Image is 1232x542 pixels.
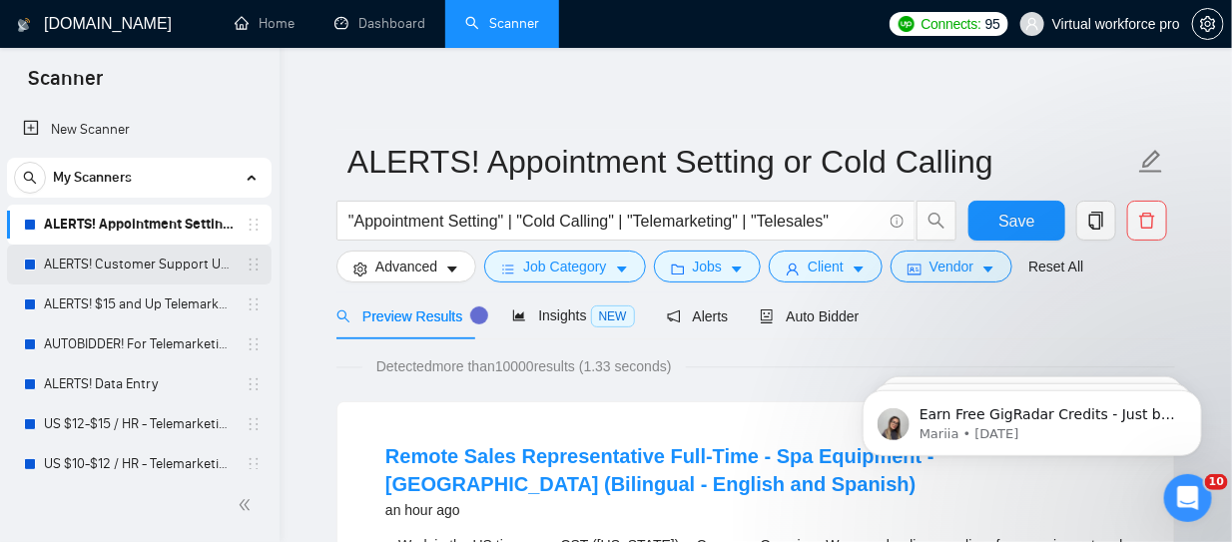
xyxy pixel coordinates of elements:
button: barsJob Categorycaret-down [484,251,645,282]
span: Client [808,256,844,277]
span: search [15,171,45,185]
img: logo [17,9,31,41]
a: ALERTS! Appointment Setting or Cold Calling [44,205,234,245]
span: NEW [591,305,635,327]
span: Save [998,209,1034,234]
button: Save [968,201,1065,241]
a: US $12-$15 / HR - Telemarketing [44,404,234,444]
span: copy [1077,212,1115,230]
span: Job Category [523,256,606,277]
iframe: Intercom live chat [1164,474,1212,522]
a: US $10-$12 / HR - Telemarketing [44,444,234,484]
span: search [336,309,350,323]
div: an hour ago [385,498,1126,522]
a: New Scanner [23,110,256,150]
a: Remote Sales Representative Full-Time - Spa Equipment - [GEOGRAPHIC_DATA] (Bilingual - English an... [385,445,934,495]
span: holder [246,376,262,392]
span: info-circle [891,215,904,228]
span: setting [353,262,367,276]
span: notification [667,309,681,323]
button: settingAdvancedcaret-down [336,251,476,282]
button: idcardVendorcaret-down [891,251,1012,282]
a: Reset All [1028,256,1083,277]
span: holder [246,257,262,272]
span: Jobs [693,256,723,277]
span: user [1025,17,1039,31]
li: New Scanner [7,110,272,150]
button: setting [1192,8,1224,40]
span: holder [246,217,262,233]
span: 95 [985,13,1000,35]
span: Auto Bidder [760,308,859,324]
a: AUTOBIDDER! For Telemarketing in the [GEOGRAPHIC_DATA] [44,324,234,364]
span: holder [246,336,262,352]
span: setting [1193,16,1223,32]
span: delete [1128,212,1166,230]
button: userClientcaret-down [769,251,883,282]
span: caret-down [852,262,866,276]
span: holder [246,456,262,472]
span: 10 [1205,474,1228,490]
span: Connects: [922,13,981,35]
span: Insights [512,307,634,323]
a: setting [1192,16,1224,32]
span: area-chart [512,308,526,322]
span: bars [501,262,515,276]
input: Scanner name... [347,137,1134,187]
button: copy [1076,201,1116,241]
span: robot [760,309,774,323]
iframe: Intercom notifications message [833,348,1232,488]
span: edit [1138,149,1164,175]
span: folder [671,262,685,276]
a: ALERTS! Data Entry [44,364,234,404]
button: folderJobscaret-down [654,251,762,282]
button: search [917,201,956,241]
img: upwork-logo.png [899,16,915,32]
span: Advanced [375,256,437,277]
span: Preview Results [336,308,480,324]
input: Search Freelance Jobs... [348,209,882,234]
span: holder [246,296,262,312]
span: caret-down [730,262,744,276]
span: My Scanners [53,158,132,198]
a: searchScanner [465,15,539,32]
a: dashboardDashboard [334,15,425,32]
span: search [918,212,955,230]
span: caret-down [615,262,629,276]
span: double-left [238,495,258,515]
span: Alerts [667,308,729,324]
a: homeHome [235,15,295,32]
span: Vendor [929,256,973,277]
span: idcard [908,262,922,276]
span: Scanner [12,64,119,106]
button: search [14,162,46,194]
a: ALERTS! Customer Support USA [44,245,234,284]
a: ALERTS! $15 and Up Telemarketing [44,284,234,324]
button: delete [1127,201,1167,241]
span: holder [246,416,262,432]
span: caret-down [981,262,995,276]
span: Detected more than 10000 results (1.33 seconds) [362,355,686,377]
span: caret-down [445,262,459,276]
span: user [786,262,800,276]
div: Tooltip anchor [470,306,488,324]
